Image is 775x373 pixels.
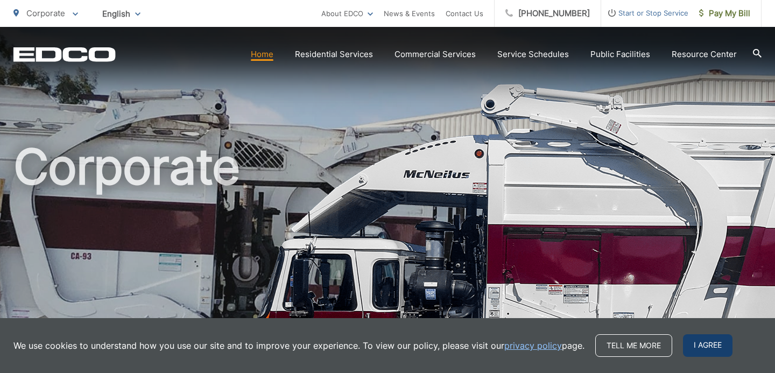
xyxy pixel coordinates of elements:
[446,7,483,20] a: Contact Us
[94,4,149,23] span: English
[321,7,373,20] a: About EDCO
[672,48,737,61] a: Resource Center
[683,334,732,357] span: I agree
[13,47,116,62] a: EDCD logo. Return to the homepage.
[590,48,650,61] a: Public Facilities
[295,48,373,61] a: Residential Services
[699,7,750,20] span: Pay My Bill
[13,339,584,352] p: We use cookies to understand how you use our site and to improve your experience. To view our pol...
[595,334,672,357] a: Tell me more
[251,48,273,61] a: Home
[394,48,476,61] a: Commercial Services
[384,7,435,20] a: News & Events
[504,339,562,352] a: privacy policy
[497,48,569,61] a: Service Schedules
[26,8,65,18] span: Corporate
